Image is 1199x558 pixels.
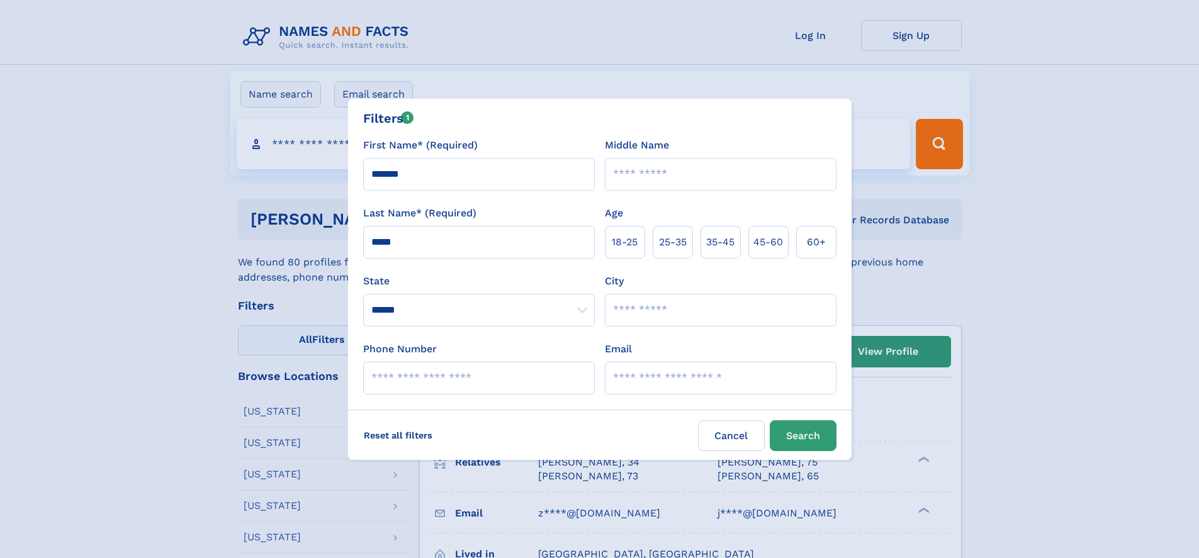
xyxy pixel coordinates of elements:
[356,420,441,450] label: Reset all filters
[612,235,638,250] span: 18‑25
[605,138,669,153] label: Middle Name
[363,109,414,128] div: Filters
[363,138,478,153] label: First Name* (Required)
[698,420,765,451] label: Cancel
[363,206,476,221] label: Last Name* (Required)
[706,235,735,250] span: 35‑45
[605,206,623,221] label: Age
[807,235,826,250] span: 60+
[363,274,595,289] label: State
[659,235,687,250] span: 25‑35
[770,420,836,451] button: Search
[605,274,624,289] label: City
[753,235,783,250] span: 45‑60
[605,342,632,357] label: Email
[363,342,437,357] label: Phone Number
